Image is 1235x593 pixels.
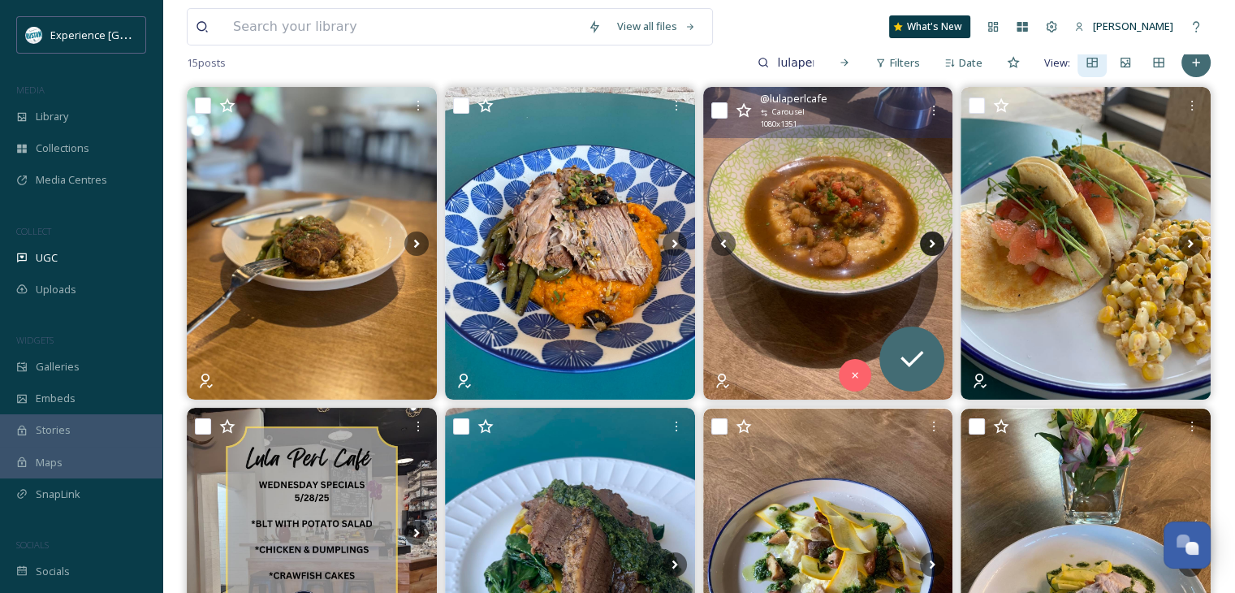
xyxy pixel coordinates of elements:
span: 15 posts [187,55,226,71]
span: Collections [36,141,89,156]
span: COLLECT [16,225,51,237]
span: Library [36,109,68,124]
span: Media Centres [36,172,107,188]
span: WIDGETS [16,334,54,346]
a: [PERSON_NAME] [1066,11,1181,42]
span: @ lulaperlcafe [760,91,827,106]
span: Maps [36,455,63,470]
span: Stories [36,422,71,438]
img: It’s Tuesday and Paul might be on a roll!!! These specials will be available while supplies last.... [961,87,1211,400]
input: Search [769,46,822,79]
img: 24IZHUKKFBA4HCESFN4PRDEIEY.avif [26,27,42,43]
img: Happy Friday! Come see us for lunch! #EatRustonLA #eatlocal #localpalate #rustoneats #rustoneatsl... [703,87,953,400]
input: Search your library [225,9,580,45]
span: Filters [890,55,920,71]
span: [PERSON_NAME] [1093,19,1173,33]
img: Did someone say “hamburger steak”??? Hope to see y’all for lunch. #EatRustonLA #eatlocal #rustone... [187,87,437,400]
span: Carousel [772,106,805,118]
span: Uploads [36,282,76,297]
span: MEDIA [16,84,45,96]
span: 1080 x 1351 [760,119,797,130]
span: Galleries [36,359,80,374]
span: Experience [GEOGRAPHIC_DATA] [50,27,211,42]
span: SOCIALS [16,539,49,551]
span: Socials [36,564,70,579]
a: View all files [609,11,704,42]
button: Open Chat [1164,522,1211,569]
span: Date [959,55,982,71]
span: SnapLink [36,487,80,502]
span: Embeds [36,391,76,406]
span: View: [1044,55,1070,71]
a: What's New [889,15,970,38]
span: UGC [36,250,58,266]
img: Happy Thursday! Today’s special is tested and approved! Pork Roast, mashed sweet potatoes, green ... [445,87,695,400]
